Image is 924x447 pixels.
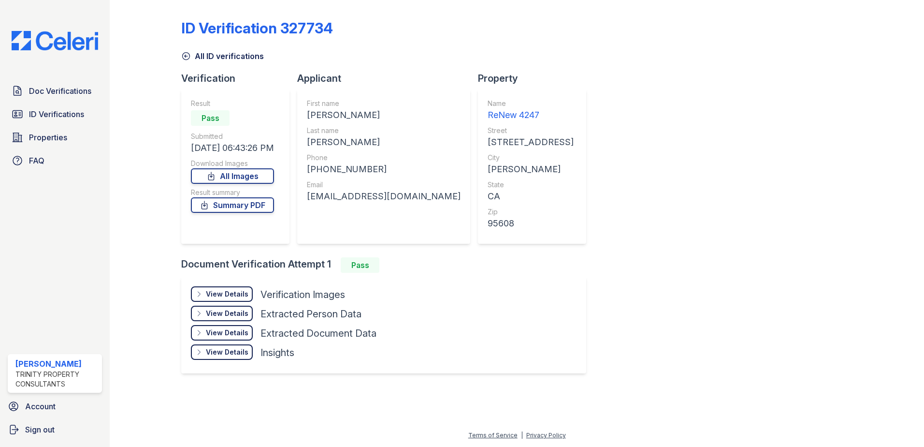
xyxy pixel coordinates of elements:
div: Download Images [191,159,274,168]
a: Privacy Policy [526,432,566,439]
span: Sign out [25,424,55,435]
div: Last name [307,126,461,135]
div: Email [307,180,461,190]
div: Document Verification Attempt 1 [181,257,594,273]
div: Applicant [297,72,478,85]
div: Result [191,99,274,108]
div: Submitted [191,132,274,141]
span: Account [25,401,56,412]
a: All Images [191,168,274,184]
div: Extracted Person Data [260,307,361,321]
div: ReNew 4247 [488,108,574,122]
div: [STREET_ADDRESS] [488,135,574,149]
div: [EMAIL_ADDRESS][DOMAIN_NAME] [307,190,461,203]
div: Verification [181,72,297,85]
div: [DATE] 06:43:26 PM [191,141,274,155]
div: Extracted Document Data [260,327,376,340]
div: View Details [206,289,248,299]
div: [PERSON_NAME] [488,163,574,176]
div: Property [478,72,594,85]
div: [PERSON_NAME] [307,108,461,122]
div: CA [488,190,574,203]
div: Insights [260,346,294,359]
a: FAQ [8,151,102,170]
div: View Details [206,347,248,357]
a: Doc Verifications [8,81,102,101]
a: Sign out [4,420,106,439]
a: Properties [8,128,102,147]
a: Terms of Service [468,432,518,439]
div: City [488,153,574,163]
a: Name ReNew 4247 [488,99,574,122]
a: All ID verifications [181,50,264,62]
span: ID Verifications [29,108,84,120]
a: ID Verifications [8,104,102,124]
span: Doc Verifications [29,85,91,97]
span: FAQ [29,155,44,166]
div: | [521,432,523,439]
span: Properties [29,132,67,143]
a: Summary PDF [191,197,274,213]
img: CE_Logo_Blue-a8612792a0a2168367f1c8372b55b34899dd931a85d93a1a3d3e32e68fde9ad4.png [4,31,106,50]
div: Street [488,126,574,135]
div: First name [307,99,461,108]
div: [PERSON_NAME] [307,135,461,149]
div: Pass [191,110,230,126]
div: 95608 [488,217,574,230]
div: Trinity Property Consultants [15,370,98,389]
div: Pass [341,257,379,273]
div: Phone [307,153,461,163]
div: ID Verification 327734 [181,19,333,37]
div: Verification Images [260,288,345,301]
div: [PERSON_NAME] [15,358,98,370]
div: State [488,180,574,190]
a: Account [4,397,106,416]
div: [PHONE_NUMBER] [307,163,461,176]
div: Result summary [191,188,274,197]
div: View Details [206,309,248,318]
div: Name [488,99,574,108]
div: Zip [488,207,574,217]
div: View Details [206,328,248,338]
